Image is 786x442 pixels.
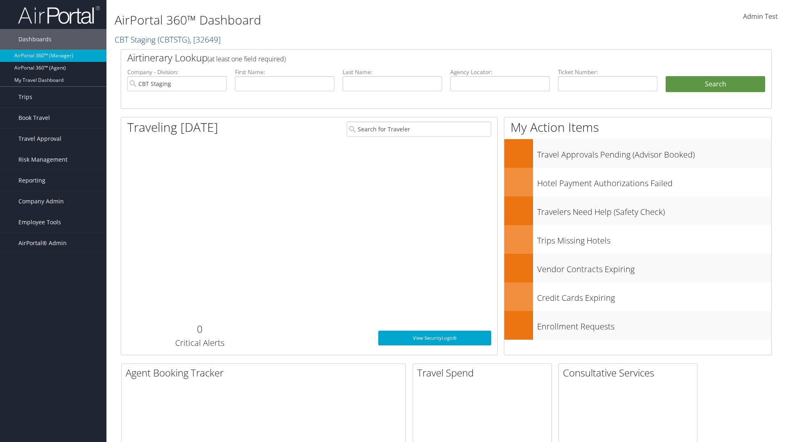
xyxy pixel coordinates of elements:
label: Agency Locator: [450,68,550,76]
span: Book Travel [18,108,50,128]
h1: My Action Items [504,119,771,136]
a: Trips Missing Hotels [504,225,771,254]
a: Admin Test [743,4,778,29]
h2: Consultative Services [563,366,697,380]
h3: Trips Missing Hotels [537,231,771,246]
img: airportal-logo.png [18,5,100,25]
a: Hotel Payment Authorizations Failed [504,168,771,196]
a: View SecurityLogic® [378,331,491,345]
a: Travelers Need Help (Safety Check) [504,196,771,225]
a: CBT Staging [115,34,221,45]
button: Search [666,76,765,92]
span: Trips [18,87,32,107]
span: Risk Management [18,149,68,170]
span: Travel Approval [18,129,61,149]
span: ( CBTSTG ) [158,34,190,45]
span: Dashboards [18,29,52,50]
h2: Agent Booking Tracker [126,366,405,380]
span: Admin Test [743,12,778,21]
h2: Travel Spend [417,366,551,380]
h2: Airtinerary Lookup [127,51,711,65]
h1: Traveling [DATE] [127,119,218,136]
label: Company - Division: [127,68,227,76]
h3: Enrollment Requests [537,317,771,332]
label: First Name: [235,68,334,76]
h3: Travel Approvals Pending (Advisor Booked) [537,145,771,160]
h3: Credit Cards Expiring [537,288,771,304]
h2: 0 [127,322,272,336]
input: Search for Traveler [347,122,491,137]
span: Company Admin [18,191,64,212]
span: (at least one field required) [208,54,286,63]
span: Reporting [18,170,45,191]
a: Vendor Contracts Expiring [504,254,771,282]
a: Credit Cards Expiring [504,282,771,311]
h3: Critical Alerts [127,337,272,349]
label: Ticket Number: [558,68,657,76]
h1: AirPortal 360™ Dashboard [115,11,557,29]
span: Employee Tools [18,212,61,232]
a: Travel Approvals Pending (Advisor Booked) [504,139,771,168]
span: AirPortal® Admin [18,233,67,253]
a: Enrollment Requests [504,311,771,340]
h3: Hotel Payment Authorizations Failed [537,174,771,189]
h3: Travelers Need Help (Safety Check) [537,202,771,218]
h3: Vendor Contracts Expiring [537,259,771,275]
label: Last Name: [343,68,442,76]
span: , [ 32649 ] [190,34,221,45]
